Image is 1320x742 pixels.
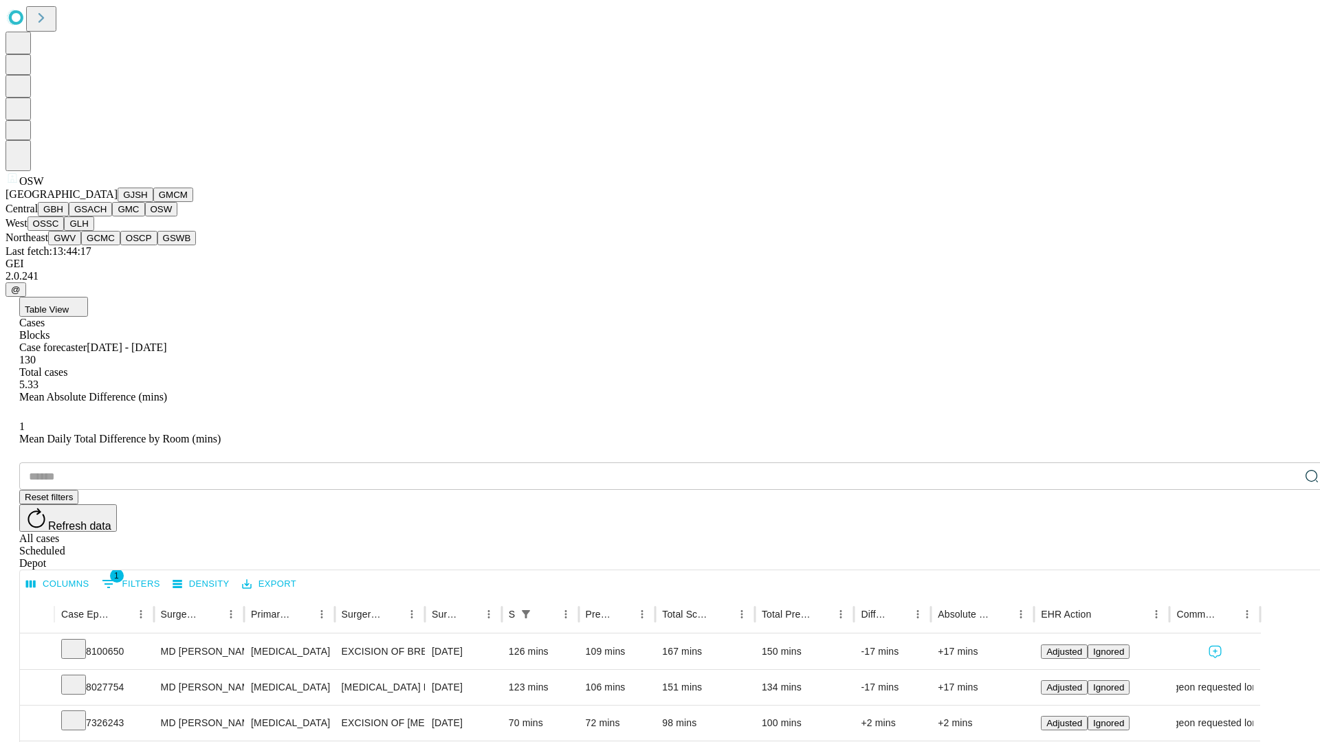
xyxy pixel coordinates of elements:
[25,304,69,315] span: Table View
[81,231,120,245] button: GCMC
[161,670,237,705] div: MD [PERSON_NAME] A Md
[19,504,117,532] button: Refresh data
[383,605,402,624] button: Sort
[762,670,848,705] div: 134 mins
[293,605,312,624] button: Sort
[27,712,47,736] button: Expand
[812,605,831,624] button: Sort
[5,217,27,229] span: West
[342,706,418,741] div: EXCISION OF [MEDICAL_DATA] OR TUMOR BREAST
[432,670,495,705] div: [DATE]
[5,188,118,200] span: [GEOGRAPHIC_DATA]
[342,634,418,669] div: EXCISION OF BREAST LESION RADIOLOGICAL MARKER
[662,634,748,669] div: 167 mins
[19,366,67,378] span: Total cases
[537,605,556,624] button: Sort
[1046,682,1082,693] span: Adjusted
[938,706,1027,741] div: +2 mins
[662,670,748,705] div: 151 mins
[251,609,291,620] div: Primary Service
[889,605,908,624] button: Sort
[762,706,848,741] div: 100 mins
[61,609,111,620] div: Case Epic Id
[1158,706,1272,741] span: Surgeon requested longer
[118,188,153,202] button: GJSH
[251,706,327,741] div: [MEDICAL_DATA]
[1176,670,1253,705] div: Surgeon requested longer
[61,670,147,705] div: 8027754
[1092,605,1112,624] button: Sort
[131,605,151,624] button: Menu
[153,188,193,202] button: GMCM
[516,605,536,624] button: Show filters
[61,706,147,741] div: 7326243
[251,670,327,705] div: [MEDICAL_DATA]
[342,670,418,705] div: [MEDICAL_DATA] PARTIAL
[5,270,1314,282] div: 2.0.241
[1041,609,1091,620] div: EHR Action
[586,670,649,705] div: 106 mins
[509,634,572,669] div: 126 mins
[342,609,382,620] div: Surgery Name
[1088,644,1130,659] button: Ignored
[1158,670,1272,705] span: Surgeon requested longer
[831,605,850,624] button: Menu
[11,284,21,295] span: @
[509,609,515,620] div: Scheduled In Room Duration
[25,492,73,502] span: Reset filters
[19,354,36,366] span: 130
[432,706,495,741] div: [DATE]
[19,297,88,317] button: Table View
[861,670,924,705] div: -17 mins
[460,605,479,624] button: Sort
[713,605,732,624] button: Sort
[1176,609,1216,620] div: Comments
[98,573,164,595] button: Show filters
[516,605,536,624] div: 1 active filter
[1093,647,1124,657] span: Ignored
[402,605,421,624] button: Menu
[1218,605,1237,624] button: Sort
[27,216,65,231] button: OSSC
[5,258,1314,270] div: GEI
[1011,605,1031,624] button: Menu
[87,341,166,353] span: [DATE] - [DATE]
[509,706,572,741] div: 70 mins
[120,231,157,245] button: OSCP
[27,640,47,664] button: Expand
[908,605,927,624] button: Menu
[221,605,241,624] button: Menu
[157,231,197,245] button: GSWB
[48,520,111,532] span: Refresh data
[239,574,300,595] button: Export
[61,634,147,669] div: 8100650
[5,203,38,214] span: Central
[19,391,167,403] span: Mean Absolute Difference (mins)
[27,676,47,700] button: Expand
[861,609,888,620] div: Difference
[48,231,81,245] button: GWV
[23,574,93,595] button: Select columns
[509,670,572,705] div: 123 mins
[1041,716,1088,730] button: Adjusted
[1041,680,1088,695] button: Adjusted
[5,282,26,297] button: @
[19,341,87,353] span: Case forecaster
[1041,644,1088,659] button: Adjusted
[861,706,924,741] div: +2 mins
[1093,682,1124,693] span: Ignored
[1237,605,1257,624] button: Menu
[556,605,575,624] button: Menu
[161,609,201,620] div: Surgeon Name
[938,609,991,620] div: Absolute Difference
[632,605,652,624] button: Menu
[202,605,221,624] button: Sort
[312,605,331,624] button: Menu
[432,609,459,620] div: Surgery Date
[1093,718,1124,728] span: Ignored
[1176,706,1253,741] div: Surgeon requested longer
[586,634,649,669] div: 109 mins
[662,609,712,620] div: Total Scheduled Duration
[762,609,811,620] div: Total Predicted Duration
[69,202,112,216] button: GSACH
